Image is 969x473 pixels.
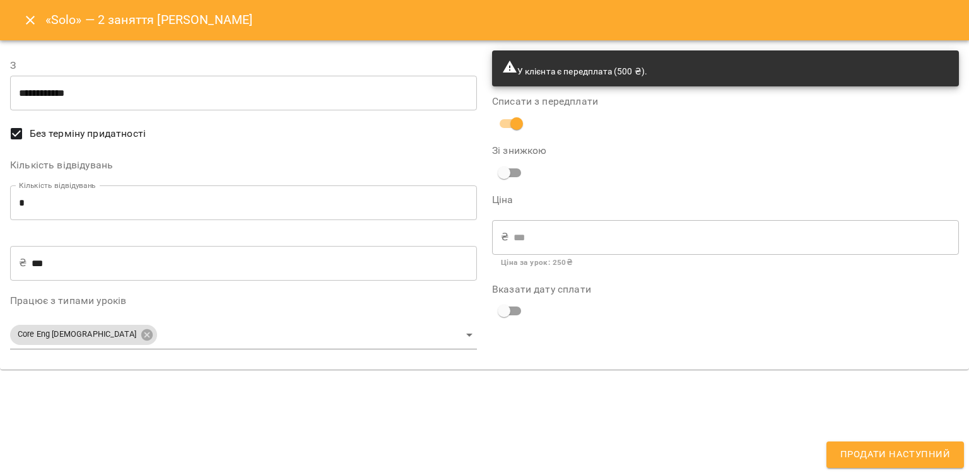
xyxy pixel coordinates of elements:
[501,230,508,245] p: ₴
[492,96,959,107] label: Списати з передплати
[492,195,959,205] label: Ціна
[19,255,26,271] p: ₴
[10,160,477,170] label: Кількість відвідувань
[501,258,572,267] b: Ціна за урок : 250 ₴
[10,325,157,345] div: Core Eng [DEMOGRAPHIC_DATA]
[840,447,950,463] span: Продати наступний
[30,126,146,141] span: Без терміну придатності
[10,61,477,71] label: З
[826,441,964,468] button: Продати наступний
[15,5,45,35] button: Close
[10,329,144,341] span: Core Eng [DEMOGRAPHIC_DATA]
[492,146,648,156] label: Зі знижкою
[10,296,477,306] label: Працює з типами уроків
[502,66,647,76] span: У клієнта є передплата (500 ₴).
[45,10,253,30] h6: «Solo» — 2 заняття [PERSON_NAME]
[10,321,477,349] div: Core Eng [DEMOGRAPHIC_DATA]
[492,284,959,295] label: Вказати дату сплати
